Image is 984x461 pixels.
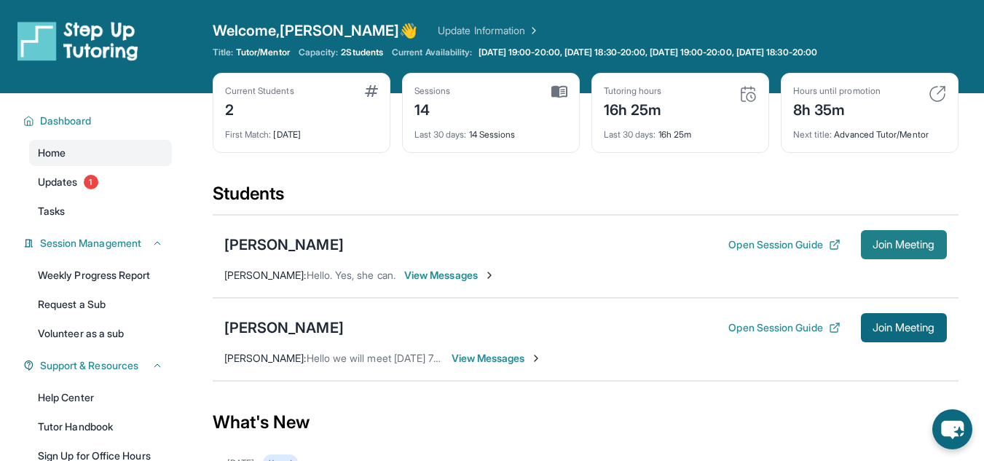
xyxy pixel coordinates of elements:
button: Join Meeting [861,230,947,259]
a: Tasks [29,198,172,224]
span: Hello. Yes, she can. [307,269,395,281]
div: 16h 25m [604,97,662,120]
img: card [365,85,378,97]
button: Open Session Guide [728,237,840,252]
span: Session Management [40,236,141,251]
span: Support & Resources [40,358,138,373]
div: Sessions [414,85,451,97]
img: card [551,85,567,98]
span: Title: [213,47,233,58]
span: Current Availability: [392,47,472,58]
button: Session Management [34,236,163,251]
span: View Messages [404,268,495,283]
div: 8h 35m [793,97,881,120]
span: Tutor/Mentor [236,47,290,58]
img: card [929,85,946,103]
div: Current Students [225,85,294,97]
div: [PERSON_NAME] [224,318,344,338]
a: Home [29,140,172,166]
a: Update Information [438,23,540,38]
div: Students [213,182,959,214]
div: [DATE] [225,120,378,141]
a: Volunteer as a sub [29,320,172,347]
span: Tasks [38,204,65,218]
div: 14 [414,97,451,120]
button: Dashboard [34,114,163,128]
a: Help Center [29,385,172,411]
div: Tutoring hours [604,85,662,97]
span: Welcome, [PERSON_NAME] 👋 [213,20,418,41]
span: Home [38,146,66,160]
img: Chevron-Right [484,269,495,281]
a: [DATE] 19:00-20:00, [DATE] 18:30-20:00, [DATE] 19:00-20:00, [DATE] 18:30-20:00 [476,47,820,58]
a: Request a Sub [29,291,172,318]
a: Updates1 [29,169,172,195]
div: What's New [213,390,959,454]
img: Chevron-Right [530,352,542,364]
span: Capacity: [299,47,339,58]
button: Open Session Guide [728,320,840,335]
img: Chevron Right [525,23,540,38]
span: Last 30 days : [604,129,656,140]
span: Join Meeting [873,240,935,249]
button: chat-button [932,409,972,449]
span: 1 [84,175,98,189]
span: Hello we will meet [DATE] 7-8pm and [DATE] from 6-7pm! [307,352,572,364]
button: Join Meeting [861,313,947,342]
span: Last 30 days : [414,129,467,140]
span: 2 Students [341,47,383,58]
span: Join Meeting [873,323,935,332]
button: Support & Resources [34,358,163,373]
div: Hours until promotion [793,85,881,97]
span: [DATE] 19:00-20:00, [DATE] 18:30-20:00, [DATE] 19:00-20:00, [DATE] 18:30-20:00 [479,47,817,58]
div: 16h 25m [604,120,757,141]
span: Dashboard [40,114,92,128]
span: Next title : [793,129,833,140]
span: [PERSON_NAME] : [224,352,307,364]
img: logo [17,20,138,61]
div: 2 [225,97,294,120]
span: View Messages [452,351,543,366]
span: [PERSON_NAME] : [224,269,307,281]
div: Advanced Tutor/Mentor [793,120,946,141]
div: 14 Sessions [414,120,567,141]
span: First Match : [225,129,272,140]
a: Tutor Handbook [29,414,172,440]
img: card [739,85,757,103]
div: [PERSON_NAME] [224,235,344,255]
span: Updates [38,175,78,189]
a: Weekly Progress Report [29,262,172,288]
